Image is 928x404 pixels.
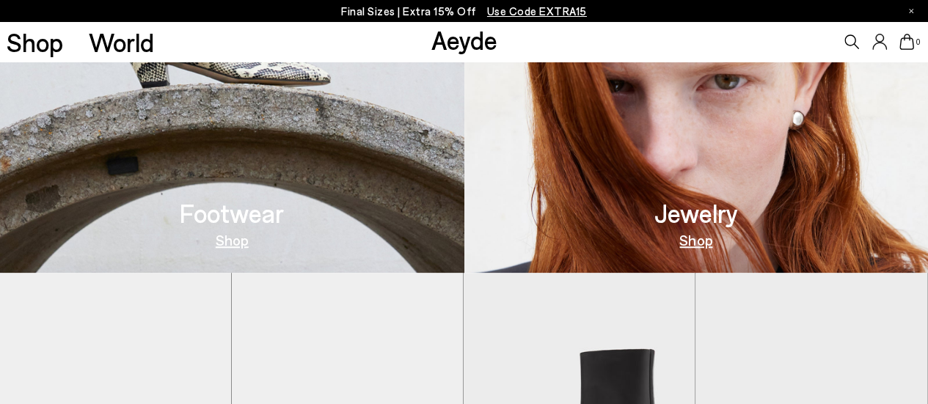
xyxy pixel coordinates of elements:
[431,24,497,55] a: Aeyde
[914,38,921,46] span: 0
[654,200,738,226] h3: Jewelry
[216,232,249,247] a: Shop
[487,4,587,18] span: Navigate to /collections/ss25-final-sizes
[679,232,712,247] a: Shop
[341,2,587,21] p: Final Sizes | Extra 15% Off
[89,29,154,55] a: World
[180,200,284,226] h3: Footwear
[7,29,63,55] a: Shop
[899,34,914,50] a: 0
